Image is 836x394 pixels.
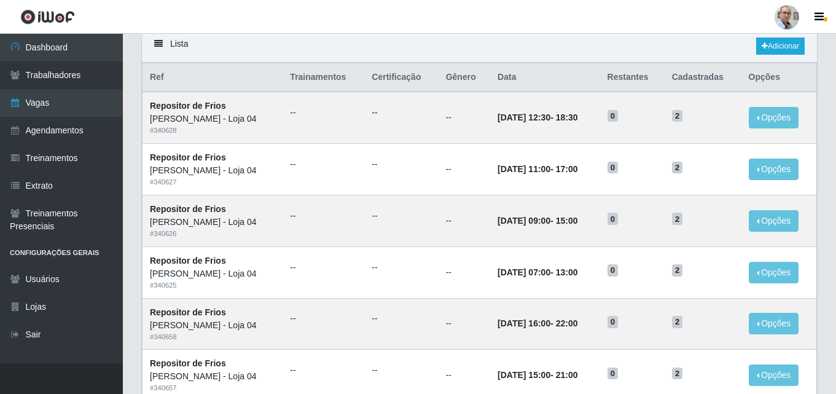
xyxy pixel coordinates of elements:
button: Opções [749,107,799,128]
ul: -- [372,261,431,274]
div: [PERSON_NAME] - Loja 04 [150,267,275,280]
time: [DATE] 12:30 [498,112,550,122]
strong: - [498,112,577,122]
strong: - [498,267,577,277]
time: 21:00 [556,370,578,380]
td: -- [439,144,490,195]
button: Opções [749,159,799,180]
img: CoreUI Logo [20,9,75,25]
time: [DATE] 09:00 [498,216,550,226]
button: Opções [749,364,799,386]
span: 2 [672,368,683,380]
span: 0 [607,368,619,380]
strong: - [498,164,577,174]
ul: -- [290,364,357,377]
div: [PERSON_NAME] - Loja 04 [150,319,275,332]
strong: Repositor de Frios [150,204,226,214]
strong: Repositor de Frios [150,152,226,162]
td: -- [439,246,490,298]
div: # 340625 [150,280,275,291]
div: [PERSON_NAME] - Loja 04 [150,370,275,383]
div: [PERSON_NAME] - Loja 04 [150,112,275,125]
th: Opções [741,63,817,92]
th: Restantes [600,63,665,92]
time: [DATE] 16:00 [498,318,550,328]
span: 2 [672,316,683,328]
div: # 340628 [150,125,275,136]
time: [DATE] 15:00 [498,370,550,380]
span: 0 [607,162,619,174]
strong: Repositor de Frios [150,358,226,368]
ul: -- [290,210,357,223]
strong: - [498,216,577,226]
div: [PERSON_NAME] - Loja 04 [150,216,275,229]
th: Data [490,63,600,92]
time: 18:30 [556,112,578,122]
th: Cadastradas [665,63,741,92]
div: # 340658 [150,332,275,342]
div: [PERSON_NAME] - Loja 04 [150,164,275,177]
button: Opções [749,313,799,334]
div: Lista [142,30,817,63]
div: # 340627 [150,177,275,187]
div: # 340657 [150,383,275,393]
span: 0 [607,110,619,122]
span: 2 [672,110,683,122]
td: -- [439,92,490,143]
span: 0 [607,213,619,225]
ul: -- [290,158,357,171]
th: Gênero [439,63,490,92]
ul: -- [290,312,357,325]
button: Opções [749,262,799,283]
strong: Repositor de Frios [150,307,226,317]
ul: -- [372,106,431,119]
span: 2 [672,264,683,277]
ul: -- [372,364,431,377]
td: -- [439,298,490,350]
time: 17:00 [556,164,578,174]
th: Trainamentos [283,63,364,92]
div: # 340626 [150,229,275,239]
a: Adicionar [756,37,805,55]
span: 2 [672,213,683,225]
strong: Repositor de Frios [150,101,226,111]
button: Opções [749,210,799,232]
ul: -- [372,312,431,325]
time: [DATE] 11:00 [498,164,550,174]
ul: -- [372,210,431,223]
strong: - [498,370,577,380]
strong: - [498,318,577,328]
time: [DATE] 07:00 [498,267,550,277]
th: Certificação [364,63,438,92]
ul: -- [290,106,357,119]
time: 13:00 [556,267,578,277]
span: 0 [607,264,619,277]
span: 0 [607,316,619,328]
ul: -- [372,158,431,171]
td: -- [439,195,490,246]
time: 22:00 [556,318,578,328]
span: 2 [672,162,683,174]
ul: -- [290,261,357,274]
th: Ref [143,63,283,92]
time: 15:00 [556,216,578,226]
strong: Repositor de Frios [150,256,226,266]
